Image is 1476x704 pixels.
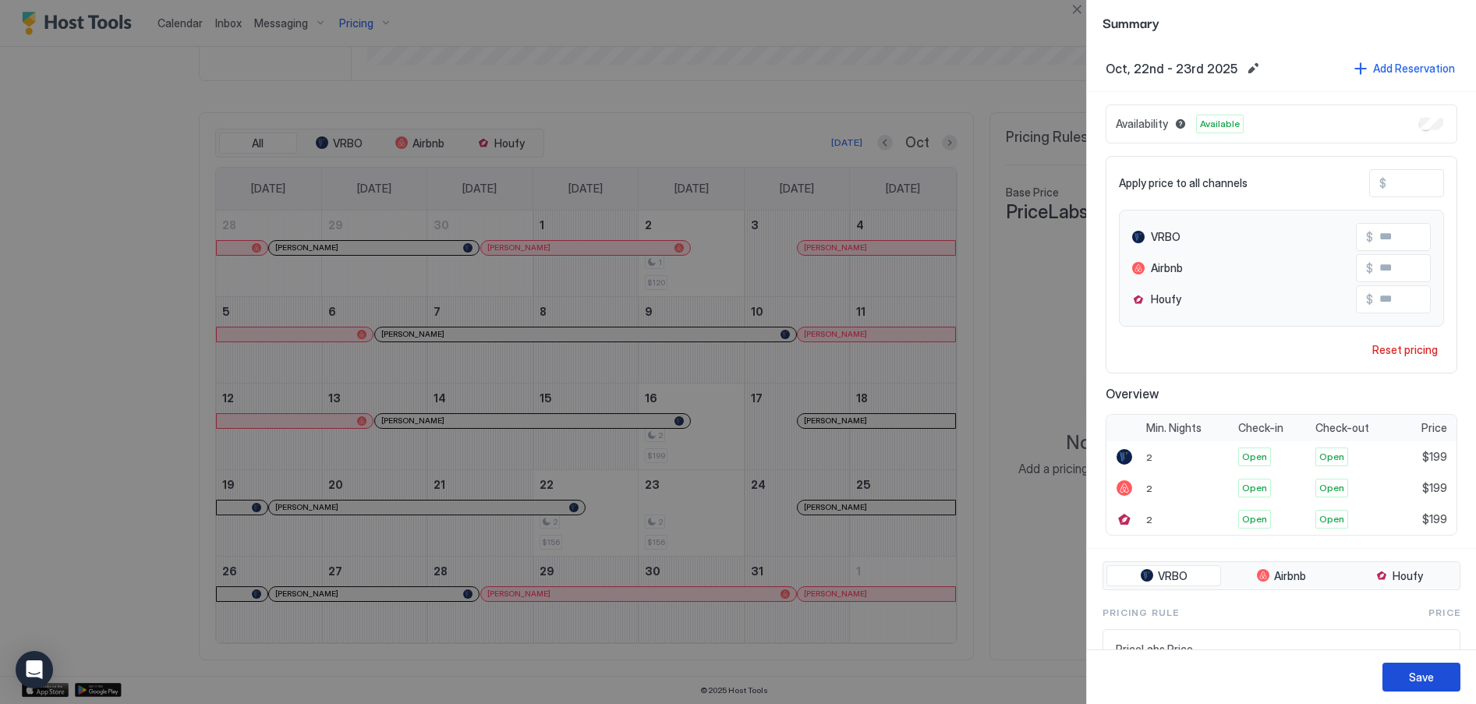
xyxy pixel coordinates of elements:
span: Open [1242,450,1267,464]
div: Add Reservation [1373,60,1455,76]
div: tab-group [1103,561,1460,591]
span: $ [1366,261,1373,275]
div: Save [1409,669,1434,685]
span: Check-in [1238,421,1283,435]
span: Open [1319,481,1344,495]
span: $ [1366,230,1373,244]
button: Blocked dates override all pricing rules and remain unavailable until manually unblocked [1171,115,1190,133]
button: Houfy [1342,565,1457,587]
span: Oct, 22nd - 23rd 2025 [1106,61,1237,76]
button: Airbnb [1224,565,1339,587]
span: Pricing Rule [1103,606,1179,620]
span: 2 [1146,514,1152,525]
span: Open [1319,512,1344,526]
span: $ [1366,292,1373,306]
span: Availability [1116,117,1168,131]
span: $199 [1422,512,1447,526]
div: Reset pricing [1372,341,1438,358]
span: Price [1428,606,1460,620]
button: Edit date range [1244,59,1262,78]
button: Save [1382,663,1460,692]
span: 2 [1146,483,1152,494]
span: Price [1421,421,1447,435]
span: $199 [1422,450,1447,464]
span: Summary [1103,12,1460,32]
span: Open [1242,481,1267,495]
button: Add Reservation [1352,58,1457,79]
span: Open [1242,512,1267,526]
span: PriceLabs Price [1116,642,1416,656]
span: $ [1379,176,1386,190]
span: Available [1200,117,1240,131]
span: 2 [1146,451,1152,463]
span: Min. Nights [1146,421,1202,435]
span: Open [1319,450,1344,464]
button: VRBO [1106,565,1221,587]
div: Open Intercom Messenger [16,651,53,688]
span: Airbnb [1151,261,1183,275]
span: Overview [1106,386,1457,402]
span: Apply price to all channels [1119,176,1248,190]
span: Check-out [1315,421,1369,435]
span: $199 [1422,481,1447,495]
span: VRBO [1158,569,1188,583]
span: Houfy [1151,292,1181,306]
span: Airbnb [1274,569,1306,583]
button: Reset pricing [1366,339,1444,360]
span: Houfy [1393,569,1423,583]
span: VRBO [1151,230,1180,244]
